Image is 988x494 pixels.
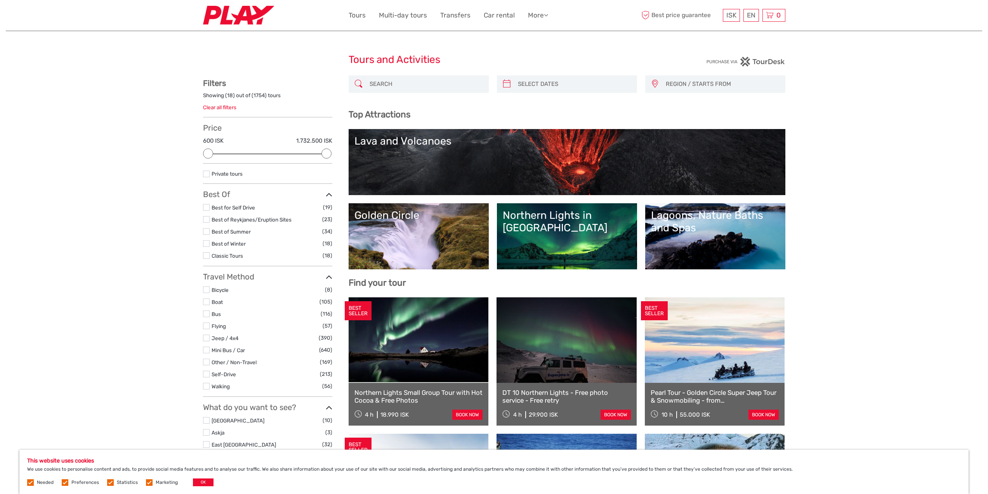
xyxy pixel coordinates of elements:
a: Walking [212,383,230,389]
span: (105) [319,297,332,306]
a: Private tours [212,171,243,177]
input: SEARCH [366,77,485,91]
label: 1754 [254,92,265,99]
div: BEST SELLER [641,301,668,321]
span: (116) [321,309,332,318]
a: Car rental [484,10,515,21]
div: Lagoons, Nature Baths and Spas [651,209,780,234]
a: Clear all filters [203,104,236,110]
div: Showing ( ) out of ( ) tours [203,92,332,104]
h3: Price [203,123,332,133]
a: Best of Reykjanes/Eruption Sites [212,216,292,223]
span: (18) [323,251,332,260]
a: book now [452,410,483,420]
a: Best for Self Drive [212,204,255,211]
span: (32) [322,440,332,449]
a: Classic Tours [212,253,243,259]
span: (640) [319,346,332,354]
button: OK [193,478,214,486]
div: BEST SELLER [345,438,372,457]
label: 600 ISK [203,137,224,145]
a: Jeep / 4x4 [212,335,238,341]
span: 4 h [365,411,373,418]
label: Needed [37,479,54,486]
h3: What do you want to see? [203,403,332,412]
span: (10) [323,416,332,425]
img: Fly Play [203,6,274,25]
label: Marketing [156,479,178,486]
label: 1.732.500 ISK [296,137,332,145]
label: Preferences [71,479,99,486]
b: Find your tour [349,278,406,288]
span: (34) [322,227,332,236]
div: 18.990 ISK [380,411,409,418]
a: Northern Lights Small Group Tour with Hot Cocoa & Free Photos [354,389,483,405]
span: (169) [320,358,332,367]
a: Lava and Volcanoes [354,135,780,189]
span: 10 h [662,411,673,418]
div: Golden Circle [354,209,483,222]
span: (19) [323,203,332,212]
strong: Filters [203,79,226,88]
a: Northern Lights in [GEOGRAPHIC_DATA] [503,209,631,264]
a: Other / Non-Travel [212,359,257,365]
span: Best price guarantee [640,9,721,22]
a: Boat [212,299,223,305]
h1: Tours and Activities [349,54,640,66]
input: SELECT DATES [515,77,633,91]
div: Lava and Volcanoes [354,135,780,147]
div: We use cookies to personalise content and ads, to provide social media features and to analyse ou... [19,450,969,494]
span: (23) [322,215,332,224]
a: Mini Bus / Car [212,347,245,353]
a: More [528,10,548,21]
a: Bicycle [212,287,229,293]
a: Multi-day tours [379,10,427,21]
span: (18) [323,239,332,248]
a: Bus [212,311,221,317]
a: Golden Circle [354,209,483,264]
a: Self-Drive [212,371,236,377]
span: (56) [322,382,332,391]
span: (8) [325,285,332,294]
a: Tours [349,10,366,21]
div: 55.000 ISK [680,411,710,418]
h5: This website uses cookies [27,457,961,464]
a: Transfers [440,10,471,21]
div: EN [743,9,759,22]
div: BEST SELLER [345,301,372,321]
span: ISK [726,11,736,19]
label: Statistics [117,479,138,486]
a: book now [601,410,631,420]
label: 18 [227,92,233,99]
a: DT 10 Northern Lights - Free photo service - Free retry [502,389,631,405]
span: (3) [325,428,332,437]
span: 0 [775,11,782,19]
a: book now [748,410,779,420]
b: Top Attractions [349,109,410,120]
h3: Travel Method [203,272,332,281]
span: (213) [320,370,332,379]
span: (390) [319,333,332,342]
a: Pearl Tour - Golden Circle Super Jeep Tour & Snowmobiling - from [GEOGRAPHIC_DATA] [651,389,779,405]
div: 29.900 ISK [529,411,558,418]
a: Best of Summer [212,229,251,235]
span: (57) [323,321,332,330]
a: Lagoons, Nature Baths and Spas [651,209,780,264]
a: Best of Winter [212,241,246,247]
h3: Best Of [203,190,332,199]
a: [GEOGRAPHIC_DATA] [212,417,264,424]
a: East [GEOGRAPHIC_DATA] [212,442,276,448]
a: Askja [212,429,224,436]
div: Northern Lights in [GEOGRAPHIC_DATA] [503,209,631,234]
a: Flying [212,323,226,329]
button: REGION / STARTS FROM [662,78,781,91]
img: PurchaseViaTourDesk.png [706,57,785,66]
span: 4 h [513,411,522,418]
